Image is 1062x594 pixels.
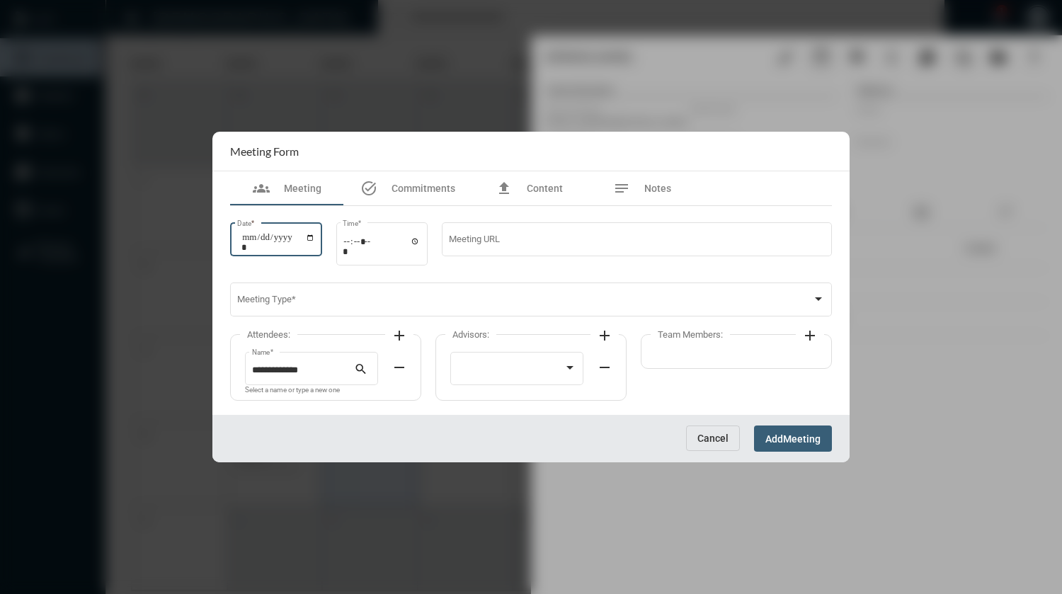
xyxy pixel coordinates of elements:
[391,359,408,376] mat-icon: remove
[686,425,740,451] button: Cancel
[445,329,496,340] label: Advisors:
[496,180,513,197] mat-icon: file_upload
[783,433,821,445] span: Meeting
[240,329,297,340] label: Attendees:
[284,183,321,194] span: Meeting
[527,183,563,194] span: Content
[230,144,299,158] h2: Meeting Form
[596,327,613,344] mat-icon: add
[613,180,630,197] mat-icon: notes
[245,387,340,394] mat-hint: Select a name or type a new one
[801,327,818,344] mat-icon: add
[596,359,613,376] mat-icon: remove
[392,183,455,194] span: Commitments
[360,180,377,197] mat-icon: task_alt
[391,327,408,344] mat-icon: add
[354,362,371,379] mat-icon: search
[765,433,783,445] span: Add
[697,433,729,444] span: Cancel
[644,183,671,194] span: Notes
[253,180,270,197] mat-icon: groups
[754,425,832,452] button: AddMeeting
[651,329,730,340] label: Team Members:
